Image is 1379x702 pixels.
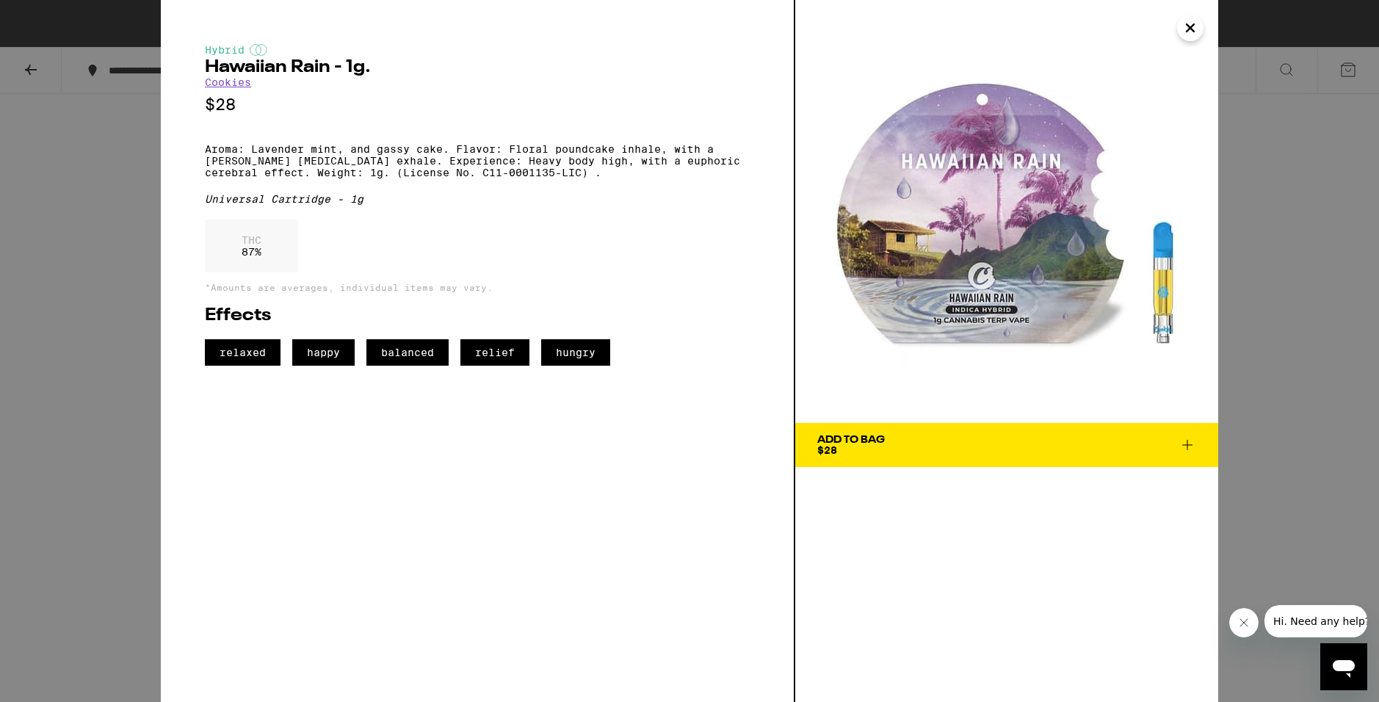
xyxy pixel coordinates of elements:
[460,339,529,366] span: relief
[205,220,298,272] div: 87 %
[292,339,355,366] span: happy
[795,423,1218,467] button: Add To Bag$28
[205,76,251,88] a: Cookies
[9,10,106,22] span: Hi. Need any help?
[1229,608,1259,637] iframe: Close message
[205,339,280,366] span: relaxed
[1320,643,1367,690] iframe: Button to launch messaging window
[205,59,750,76] h2: Hawaiian Rain - 1g.
[541,339,610,366] span: hungry
[1264,605,1367,637] iframe: Message from company
[1177,15,1204,41] button: Close
[250,44,267,56] img: hybridColor.svg
[817,435,885,445] div: Add To Bag
[205,44,750,56] div: Hybrid
[366,339,449,366] span: balanced
[205,95,750,114] p: $28
[242,234,261,246] p: THC
[205,193,750,205] div: Universal Cartridge - 1g
[817,444,837,456] span: $28
[205,283,750,292] p: *Amounts are averages, individual items may vary.
[205,307,750,325] h2: Effects
[205,143,750,178] p: Aroma: Lavender mint, and gassy cake. Flavor: Floral poundcake inhale, with a [PERSON_NAME] [MEDI...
